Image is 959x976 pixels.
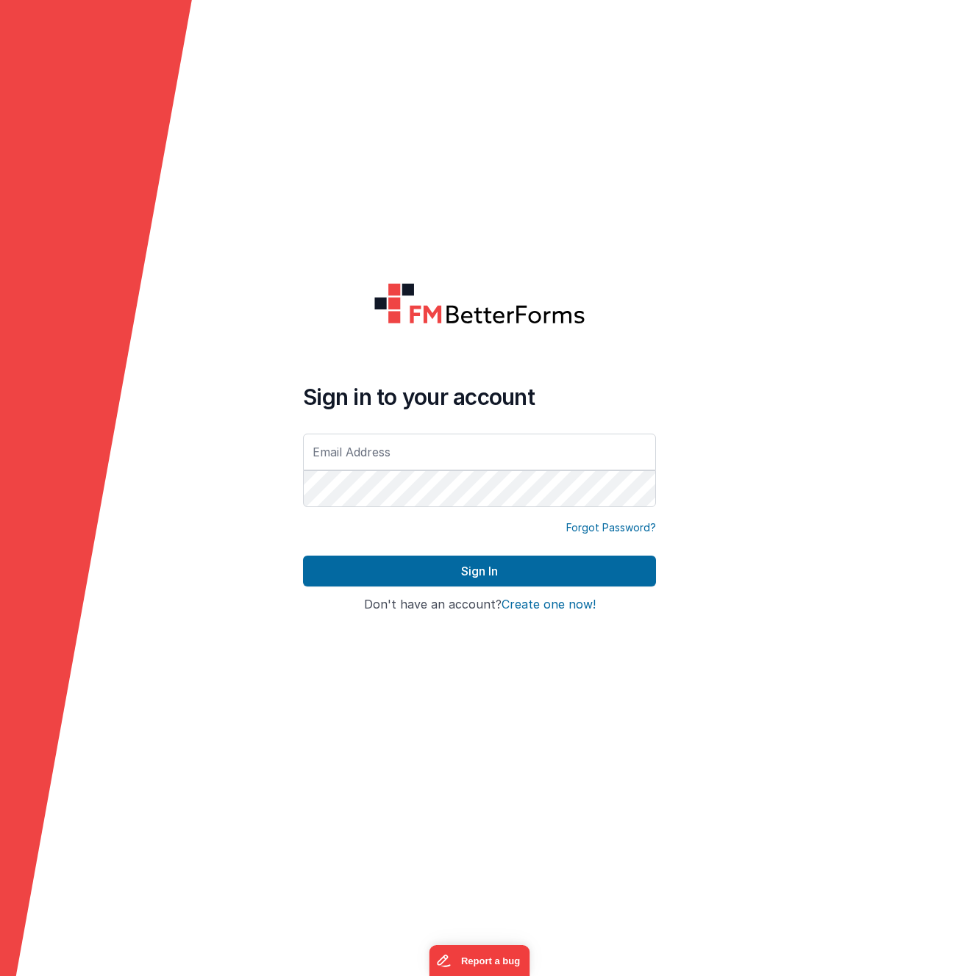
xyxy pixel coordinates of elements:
[303,384,656,410] h4: Sign in to your account
[566,520,656,535] a: Forgot Password?
[429,945,530,976] iframe: Marker.io feedback button
[303,598,656,611] h4: Don't have an account?
[502,598,596,611] button: Create one now!
[303,434,656,470] input: Email Address
[303,556,656,586] button: Sign In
